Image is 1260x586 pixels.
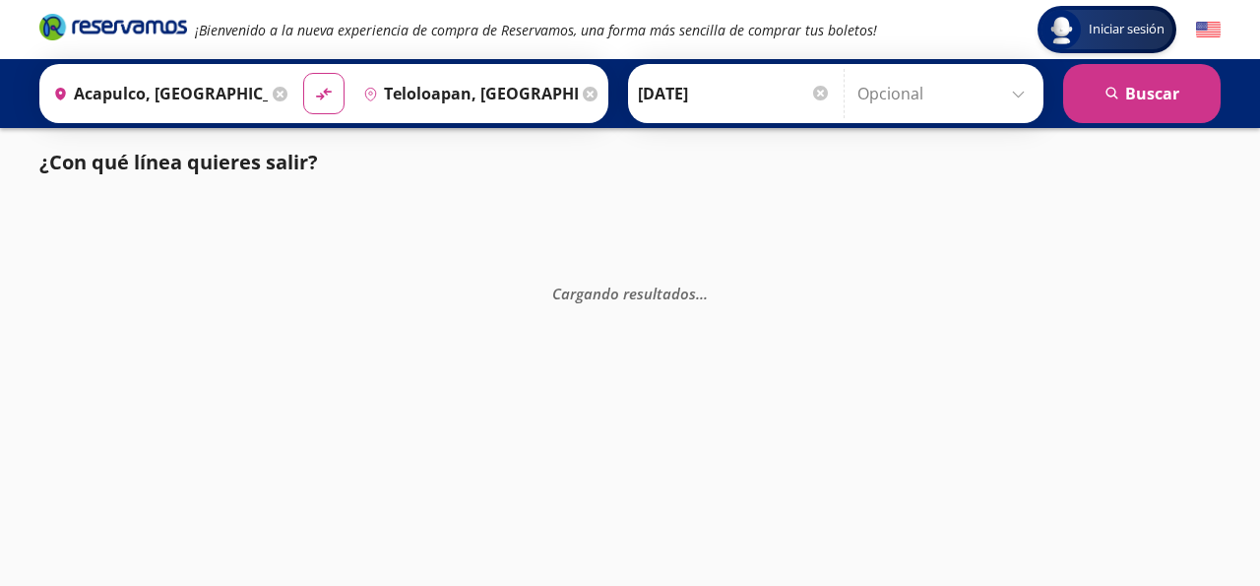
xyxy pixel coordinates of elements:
button: Buscar [1063,64,1221,123]
i: Brand Logo [39,12,187,41]
input: Buscar Destino [355,69,578,118]
span: . [704,283,708,302]
em: ¡Bienvenido a la nueva experiencia de compra de Reservamos, una forma más sencilla de comprar tus... [195,21,877,39]
span: . [700,283,704,302]
a: Brand Logo [39,12,187,47]
span: . [696,283,700,302]
em: Cargando resultados [552,283,708,302]
span: Iniciar sesión [1081,20,1172,39]
button: English [1196,18,1221,42]
input: Elegir Fecha [638,69,831,118]
input: Buscar Origen [45,69,268,118]
p: ¿Con qué línea quieres salir? [39,148,318,177]
input: Opcional [857,69,1034,118]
